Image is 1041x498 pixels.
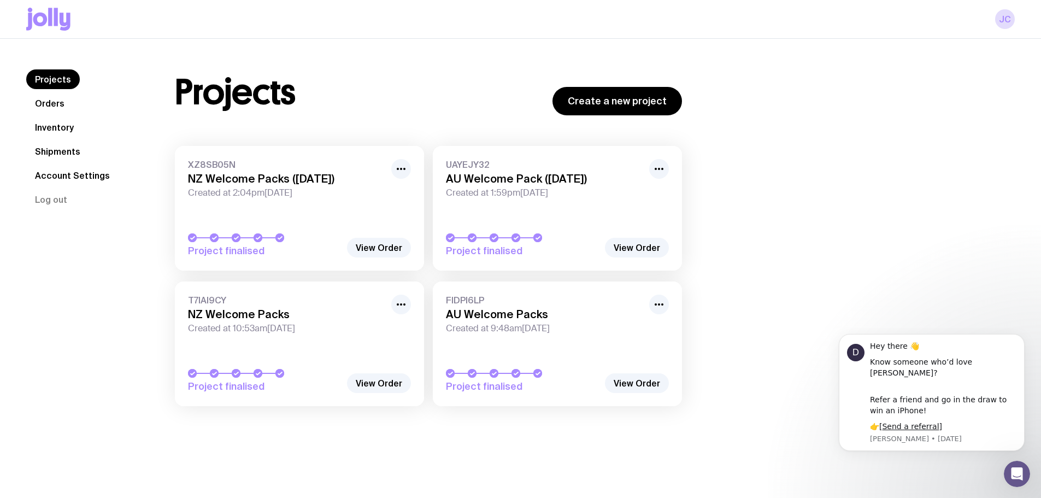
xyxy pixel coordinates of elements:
[188,159,385,170] span: XZ8SB05N
[433,146,682,271] a: UAYEJY32AU Welcome Pack ([DATE])Created at 1:59pm[DATE]Project finalised
[188,295,385,306] span: T7IAI9CY
[347,373,411,393] a: View Order
[446,172,643,185] h3: AU Welcome Pack ([DATE])
[188,308,385,321] h3: NZ Welcome Packs
[188,323,385,334] span: Created at 10:53am[DATE]
[175,75,296,110] h1: Projects
[995,9,1015,29] a: JC
[26,93,73,113] a: Orders
[605,373,669,393] a: View Order
[446,188,643,198] span: Created at 1:59pm[DATE]
[175,282,424,406] a: T7IAI9CYNZ Welcome PacksCreated at 10:53am[DATE]Project finalised
[26,190,76,209] button: Log out
[26,142,89,161] a: Shipments
[188,380,341,393] span: Project finalised
[446,323,643,334] span: Created at 9:48am[DATE]
[26,118,83,137] a: Inventory
[188,244,341,257] span: Project finalised
[188,172,385,185] h3: NZ Welcome Packs ([DATE])
[188,188,385,198] span: Created at 2:04pm[DATE]
[822,328,1041,468] iframe: Intercom notifications message
[347,238,411,257] a: View Order
[446,295,643,306] span: FIDPI6LP
[446,159,643,170] span: UAYEJY32
[446,380,599,393] span: Project finalised
[552,87,682,115] a: Create a new project
[446,244,599,257] span: Project finalised
[175,146,424,271] a: XZ8SB05NNZ Welcome Packs ([DATE])Created at 2:04pm[DATE]Project finalised
[605,238,669,257] a: View Order
[446,308,643,321] h3: AU Welcome Packs
[433,282,682,406] a: FIDPI6LPAU Welcome PacksCreated at 9:48am[DATE]Project finalised
[26,166,119,185] a: Account Settings
[1004,461,1030,487] iframe: Intercom live chat
[26,69,80,89] a: Projects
